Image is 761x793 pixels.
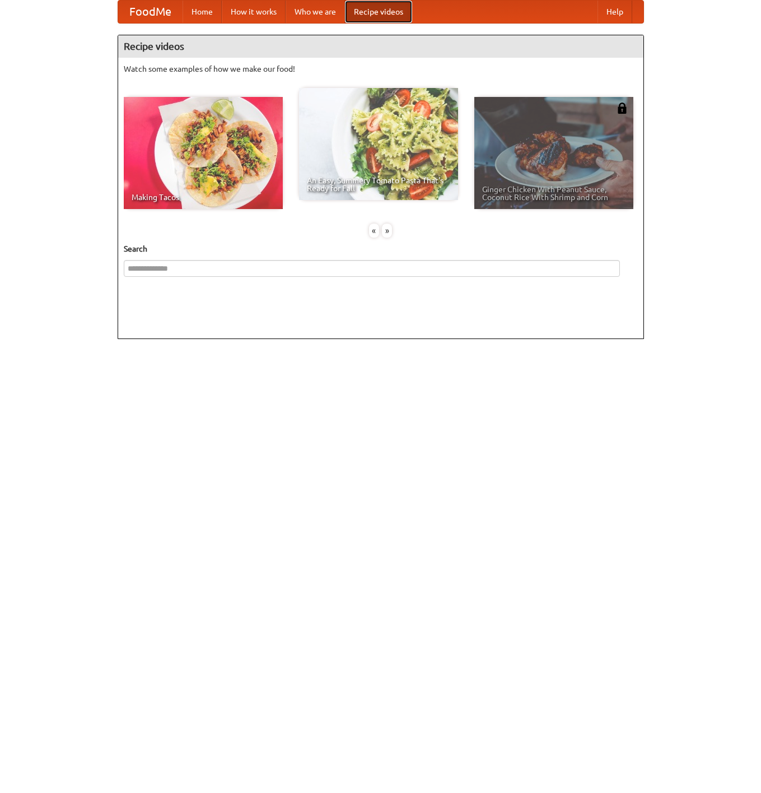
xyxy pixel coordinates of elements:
a: Help [597,1,632,23]
h5: Search [124,243,638,254]
div: « [369,224,379,238]
span: Making Tacos [132,193,275,201]
a: Recipe videos [345,1,412,23]
img: 483408.png [617,103,628,114]
p: Watch some examples of how we make our food! [124,63,638,75]
a: An Easy, Summery Tomato Pasta That's Ready for Fall [299,88,458,200]
h4: Recipe videos [118,35,643,58]
a: FoodMe [118,1,183,23]
span: An Easy, Summery Tomato Pasta That's Ready for Fall [307,177,450,192]
a: Who we are [286,1,345,23]
div: » [382,224,392,238]
a: Home [183,1,222,23]
a: How it works [222,1,286,23]
a: Making Tacos [124,97,283,209]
